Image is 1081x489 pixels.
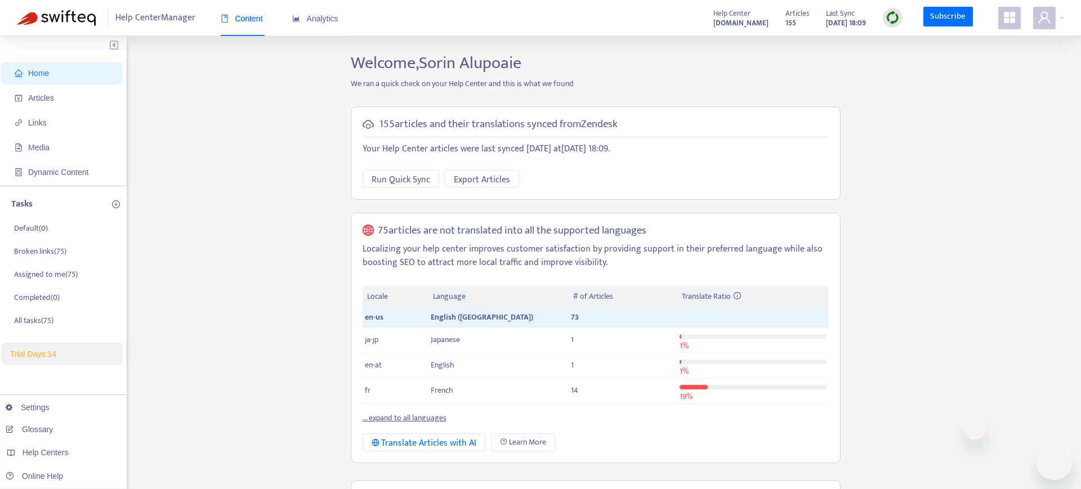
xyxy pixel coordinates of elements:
[115,7,195,29] span: Help Center Manager
[431,358,454,371] span: English
[11,198,33,211] p: Tasks
[365,311,383,324] span: en-us
[378,225,646,237] h5: 75 articles are not translated into all the supported languages
[15,143,23,151] span: file-image
[826,17,866,29] strong: [DATE] 18:09
[372,173,430,187] span: Run Quick Sync
[14,268,78,280] p: Assigned to me ( 75 )
[365,358,382,371] span: en-at
[363,433,486,451] button: Translate Articles with AI
[15,69,23,77] span: home
[569,286,677,308] th: # of Articles
[28,118,47,127] span: Links
[713,7,751,20] span: Help Center
[221,14,263,23] span: Content
[28,168,88,177] span: Dynamic Content
[826,7,855,20] span: Last Sync
[6,425,53,434] a: Glossary
[713,17,769,29] strong: [DOMAIN_NAME]
[431,333,460,346] span: Japanese
[1003,11,1016,24] span: appstore
[680,365,689,378] span: 1 %
[428,286,568,308] th: Language
[571,358,574,371] span: 1
[28,69,49,78] span: Home
[112,200,120,208] span: plus-circle
[886,11,900,25] img: sync.dc5367851b00ba804db3.png
[509,436,546,448] span: Learn More
[15,168,23,176] span: container
[1038,11,1051,24] span: user
[351,49,521,77] span: Welcome, Sorin Alupoaie
[15,94,23,102] span: account-book
[363,286,429,308] th: Locale
[571,384,578,397] span: 14
[221,15,229,23] span: book
[14,315,53,326] p: All tasks ( 75 )
[6,403,50,412] a: Settings
[785,7,809,20] span: Articles
[431,384,453,397] span: French
[682,290,824,303] div: Translate Ratio
[14,245,66,257] p: Broken links ( 75 )
[431,311,533,324] span: English ([GEOGRAPHIC_DATA])
[680,390,693,403] span: 19 %
[571,333,574,346] span: 1
[363,142,829,156] p: Your Help Center articles were last synced [DATE] at [DATE] 18:09 .
[363,243,829,270] p: Localizing your help center improves customer satisfaction by providing support in their preferre...
[17,10,96,26] img: Swifteq
[292,14,338,23] span: Analytics
[23,448,69,457] span: Help Centers
[363,411,446,424] a: ... expand to all languages
[342,78,849,89] p: We ran a quick check on your Help Center and this is what we found
[28,143,50,152] span: Media
[14,291,60,303] p: Completed ( 0 )
[680,339,689,352] span: 1 %
[15,119,23,127] span: link
[365,333,378,346] span: ja-jp
[713,16,769,29] a: [DOMAIN_NAME]
[10,349,56,358] span: Trial Days: 14
[785,17,796,29] strong: 155
[491,433,555,451] a: Learn More
[445,170,519,188] button: Export Articles
[379,118,618,131] h5: 155 articles and their translations synced from Zendesk
[963,417,986,439] iframe: Close message
[372,436,477,450] div: Translate Articles with AI
[28,93,54,102] span: Articles
[14,222,48,234] p: Default ( 0 )
[363,170,439,188] button: Run Quick Sync
[363,119,374,130] span: cloud-sync
[365,384,370,397] span: fr
[363,225,374,237] span: global
[571,311,579,324] span: 73
[923,7,973,27] a: Subscribe
[454,173,510,187] span: Export Articles
[6,472,63,481] a: Online Help
[1036,444,1072,480] iframe: Button to launch messaging window
[292,15,300,23] span: area-chart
